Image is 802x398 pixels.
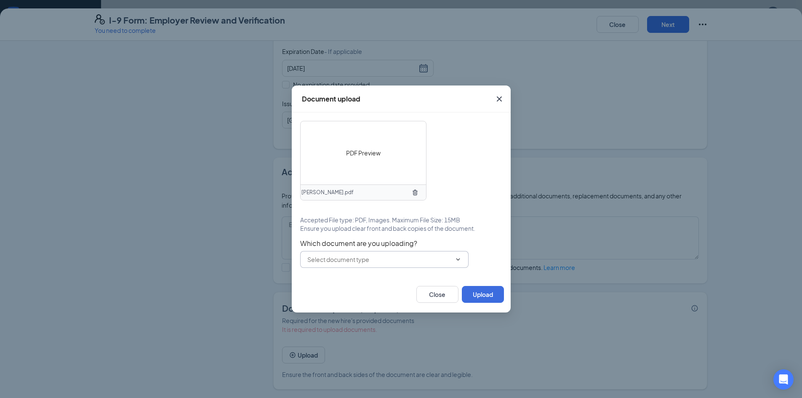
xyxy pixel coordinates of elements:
[494,94,504,104] svg: Cross
[307,255,451,264] input: Select document type
[300,224,475,232] span: Ensure you upload clear front and back copies of the document.
[302,94,360,104] div: Document upload
[416,286,458,303] button: Close
[300,216,460,224] span: Accepted File type: PDF, Images. Maximum File Size: 15MB
[455,256,461,263] svg: ChevronDown
[408,186,422,199] button: TrashOutline
[300,239,502,248] span: Which document are you uploading?
[346,148,381,158] span: PDF Preview
[488,85,511,112] button: Close
[773,369,794,390] div: Open Intercom Messenger
[301,189,354,197] span: [PERSON_NAME].pdf
[412,189,418,196] svg: TrashOutline
[462,286,504,303] button: Upload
